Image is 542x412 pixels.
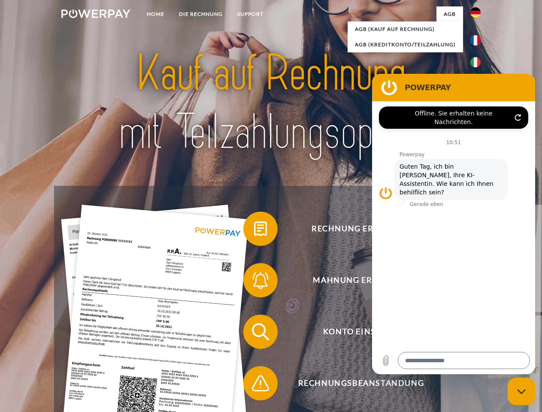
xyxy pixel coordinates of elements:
[230,6,271,22] a: SUPPORT
[508,378,535,405] iframe: Schaltfläche zum Öffnen des Messaging-Fensters; Konversation läuft
[139,6,172,22] a: Home
[250,218,271,239] img: qb_bill.svg
[348,21,463,37] a: AGB (Kauf auf Rechnung)
[172,6,230,22] a: DIE RECHNUNG
[250,373,271,394] img: qb_warning.svg
[470,57,481,67] img: it
[250,321,271,342] img: qb_search.svg
[256,366,466,400] span: Rechnungsbeanstandung
[372,74,535,374] iframe: Messaging-Fenster
[243,366,466,400] button: Rechnungsbeanstandung
[82,41,460,164] img: title-powerpay_de.svg
[470,35,481,45] img: fr
[243,315,466,349] button: Konto einsehen
[243,212,466,246] button: Rechnung erhalten?
[61,9,130,18] img: logo-powerpay-white.svg
[243,263,466,297] button: Mahnung erhalten?
[256,315,466,349] span: Konto einsehen
[348,37,463,52] a: AGB (Kreditkonto/Teilzahlung)
[250,270,271,291] img: qb_bell.svg
[256,212,466,246] span: Rechnung erhalten?
[470,7,481,18] img: de
[256,263,466,297] span: Mahnung erhalten?
[436,6,463,22] a: agb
